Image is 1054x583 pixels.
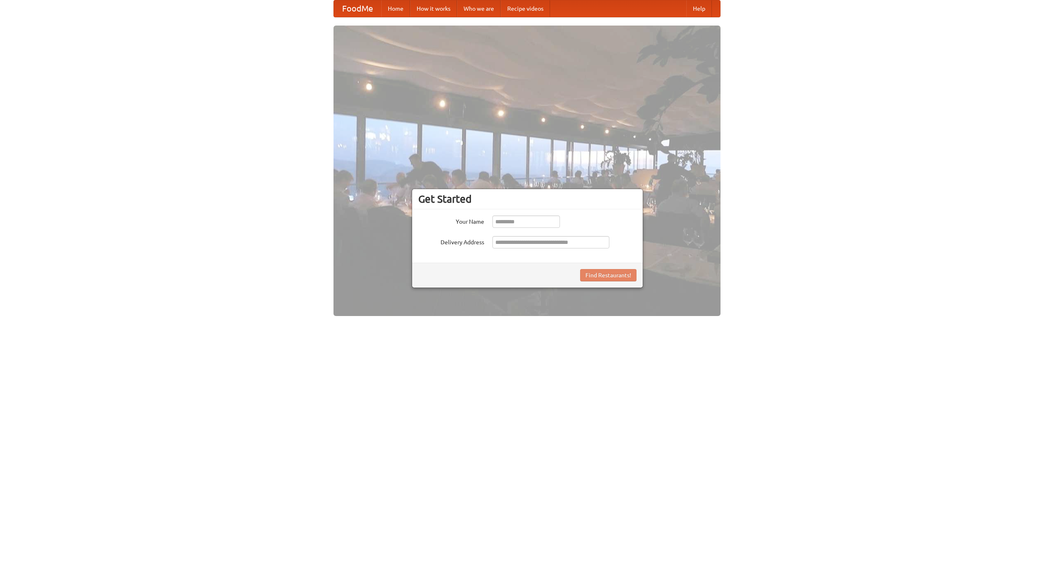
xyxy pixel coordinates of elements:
a: Recipe videos [501,0,550,17]
a: Home [381,0,410,17]
label: Delivery Address [418,236,484,246]
a: FoodMe [334,0,381,17]
label: Your Name [418,215,484,226]
h3: Get Started [418,193,637,205]
a: How it works [410,0,457,17]
a: Help [686,0,712,17]
button: Find Restaurants! [580,269,637,281]
a: Who we are [457,0,501,17]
